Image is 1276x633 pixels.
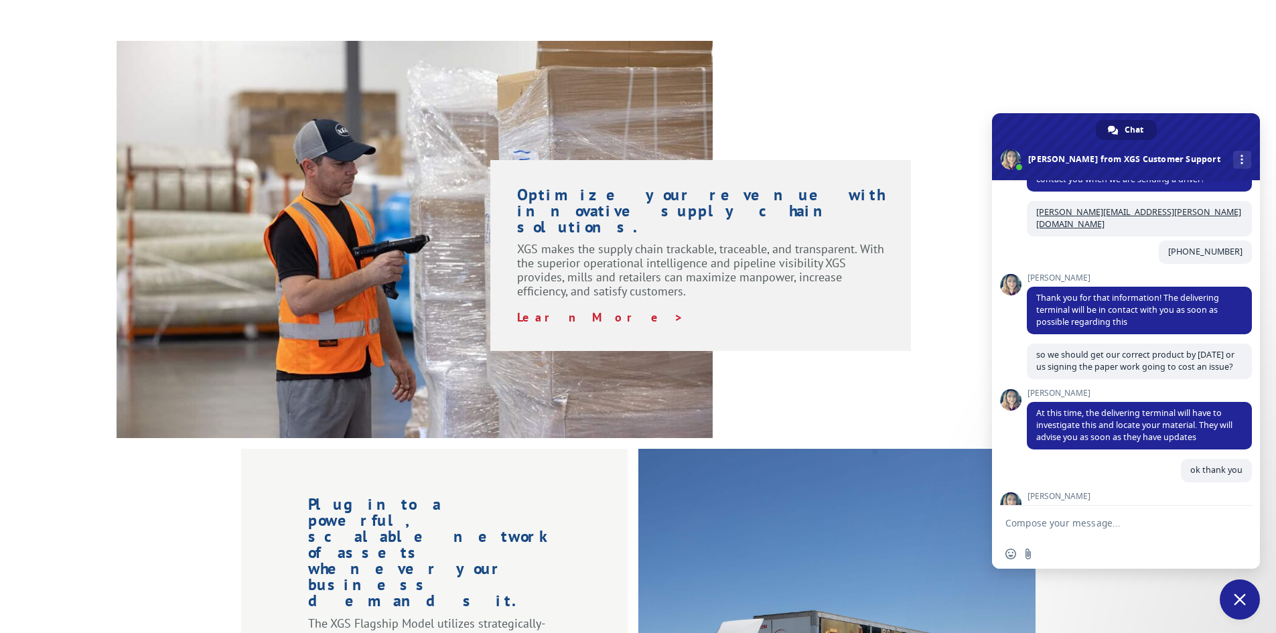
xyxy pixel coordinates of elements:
span: so we should get our correct product by [DATE] or us signing the paper work going to cost an issue? [1036,349,1234,372]
span: [PERSON_NAME] [1027,273,1252,283]
span: Chat [1125,120,1143,140]
textarea: Compose your message... [1005,506,1220,539]
span: [PHONE_NUMBER] [1168,246,1243,257]
h1: Optimize your revenue with innovative supply chain solutions. [517,187,885,242]
span: [PERSON_NAME] [1027,492,1252,501]
span: ok thank you [1190,464,1243,476]
span: [PERSON_NAME] [1027,389,1252,398]
a: Close chat [1220,579,1260,620]
a: [PERSON_NAME][EMAIL_ADDRESS][PERSON_NAME][DOMAIN_NAME] [1036,206,1241,230]
span: At this time, the delivering terminal will have to investigate this and locate your material. The... [1036,407,1232,443]
a: Chat [1096,120,1157,140]
h1: Plug into a powerful, scalable network of assets whenever your business demands it. [308,496,561,616]
span: Thank you for that information! The delivering terminal will be in contact with you as soon as po... [1036,292,1219,328]
p: XGS makes the supply chain trackable, traceable, and transparent. With the superior operational i... [517,242,885,310]
span: Insert an emoji [1005,549,1016,559]
span: Send a file [1023,549,1034,559]
a: Learn More > [517,309,684,325]
img: XGS-Photos232 [117,41,713,438]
